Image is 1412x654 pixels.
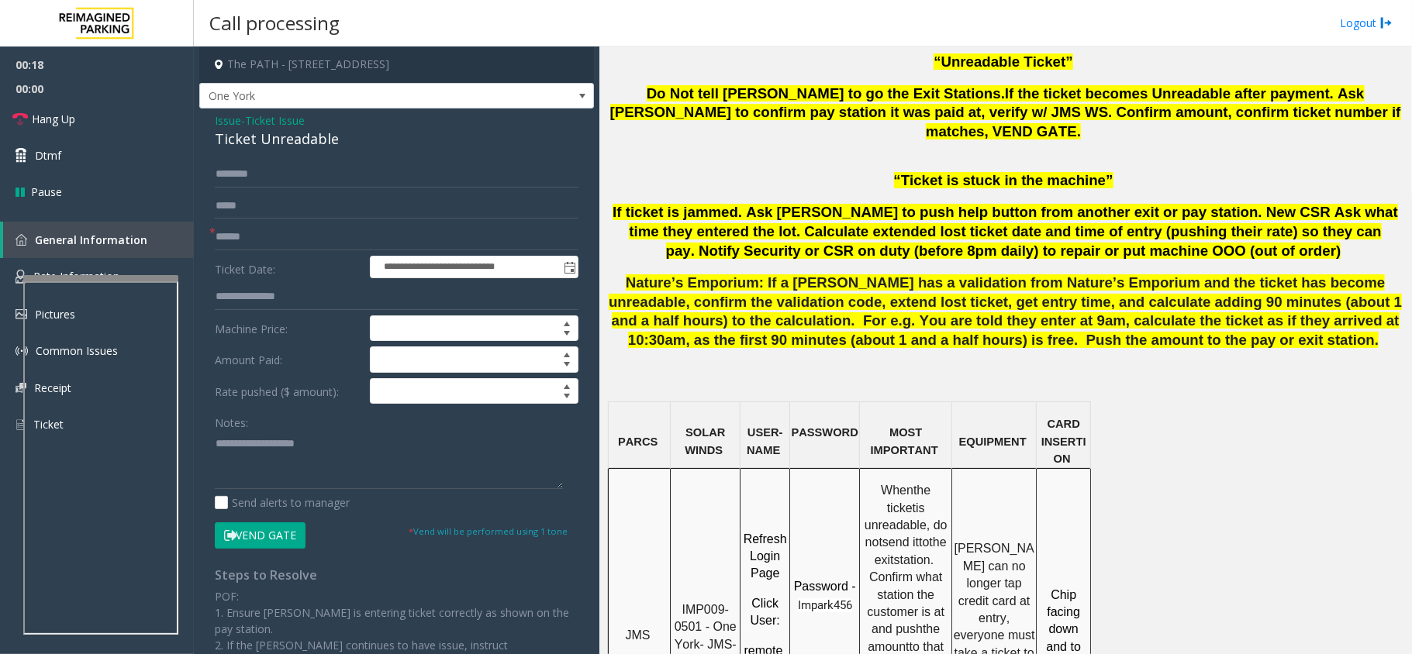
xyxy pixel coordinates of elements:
[776,614,779,627] span: :
[16,309,27,319] img: 'icon'
[556,379,578,391] span: Increase value
[875,535,950,566] span: the exit
[934,53,1072,70] span: “Unreadable Ticket”
[1041,418,1086,465] span: CARD INSERTIO
[211,346,366,373] label: Amount Paid:
[1380,15,1393,31] img: logout
[211,256,366,279] label: Ticket Date:
[556,360,578,372] span: Decrease value
[215,494,350,511] label: Send alerts to manager
[16,270,26,284] img: 'icon'
[881,484,913,497] span: When
[871,426,938,456] span: MOST IMPORTANT
[215,409,248,431] label: Notes:
[610,85,1401,140] span: If the ticket becomes Unreadable after payment. Ask [PERSON_NAME] to confirm pay station it was p...
[211,378,366,404] label: Rate pushed ($ amount):
[868,622,943,652] span: the amount
[561,256,578,278] span: Toggle popup
[959,435,1027,448] span: EQUIPMENT
[211,315,366,342] label: Machine Price:
[865,501,951,549] span: is unreadable, do not
[35,147,61,163] span: Dtmf
[556,329,578,341] span: Decrease value
[894,172,1113,188] span: “Ticket is stuck in the machine”
[556,316,578,329] span: Increase value
[792,426,858,439] span: PASSWORD
[556,347,578,360] span: Increase value
[868,553,948,636] span: station. Confirm what station the customer is at and push
[1340,15,1393,31] a: Logout
[744,532,790,580] span: Refresh Login Page
[798,598,852,612] span: Impark456
[16,345,28,357] img: 'icon'
[215,522,306,549] button: Vend Gate
[35,232,147,247] span: General Information
[609,274,1402,348] span: Nature’s Emporium: If a [PERSON_NAME] has a validation from Nature’s Emporium and the ticket has ...
[3,222,194,258] a: General Information
[613,204,1398,259] span: If ticket is jammed. Ask [PERSON_NAME] to push help button from another exit or pay station. New ...
[556,391,578,404] span: Decrease value
[882,535,919,549] span: send it
[1062,453,1071,465] span: N
[33,269,119,284] span: Rate Information
[618,435,658,448] span: PARCS
[16,418,26,432] img: 'icon'
[747,444,772,456] span: NAM
[409,525,568,537] small: Vend will be performed using 1 tone
[747,426,779,439] span: USER
[16,383,26,393] img: 'icon'
[215,129,578,150] div: Ticket Unreadable
[215,568,578,583] h4: Steps to Resolve
[919,535,929,549] span: to
[647,85,1005,102] span: Do Not tell [PERSON_NAME] to go the Exit Stations.
[16,234,27,246] img: 'icon'
[794,580,856,593] span: Password -
[685,426,728,456] span: SOLAR WINDS
[887,484,934,514] span: the ticket
[31,184,62,200] span: Pause
[199,46,594,83] h4: The PATH - [STREET_ADDRESS]
[200,84,515,108] span: One York
[626,628,651,642] span: JMS
[779,426,783,439] span: -
[773,444,781,456] span: E
[245,112,305,129] span: Ticket Issue
[215,112,241,129] span: Issue
[32,111,75,127] span: Hang Up
[202,4,347,42] h3: Call processing
[241,113,305,128] span: -
[751,597,782,627] span: Click User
